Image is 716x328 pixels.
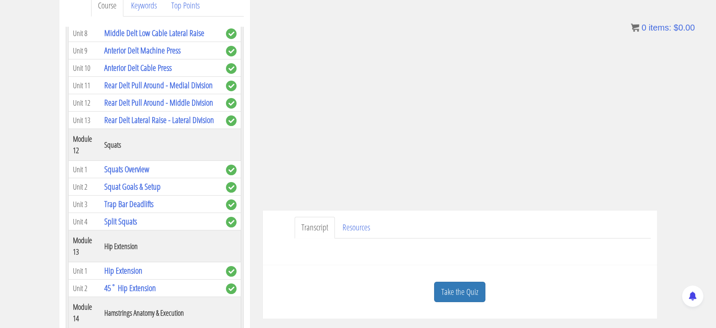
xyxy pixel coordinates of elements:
a: Rear Delt Pull Around - Medial Division [104,79,213,91]
a: Resources [336,217,377,238]
td: Unit 9 [68,42,100,59]
span: complete [226,115,237,126]
span: complete [226,98,237,109]
th: Module 12 [68,129,100,161]
td: Unit 8 [68,25,100,42]
th: Hip Extension [100,230,221,262]
span: 0 [641,23,646,32]
td: Unit 13 [68,112,100,129]
a: 0 items: $0.00 [631,23,695,32]
td: Unit 3 [68,196,100,213]
td: Unit 11 [68,77,100,94]
td: Unit 10 [68,59,100,77]
td: Unit 2 [68,280,100,297]
a: Squats Overview [104,163,149,175]
img: icon11.png [631,23,639,32]
th: Module 13 [68,230,100,262]
a: Rear Delt Pull Around - Middle Division [104,97,213,108]
td: Unit 1 [68,262,100,280]
td: Unit 2 [68,178,100,196]
span: complete [226,165,237,175]
span: complete [226,217,237,227]
a: Split Squats [104,216,137,227]
span: $ [674,23,678,32]
span: complete [226,63,237,74]
a: Middle Delt Low Cable Lateral Raise [104,27,204,39]
a: Rear Delt Lateral Raise - Lateral Division [104,114,214,126]
td: Unit 12 [68,94,100,112]
a: Hip Extension [104,265,142,276]
a: Squat Goals & Setup [104,181,161,192]
a: Trap Bar Deadlifts [104,198,153,210]
span: complete [226,199,237,210]
a: Anterior Delt Cable Press [104,62,172,73]
td: Unit 1 [68,161,100,178]
span: complete [226,266,237,277]
a: 45˚ Hip Extension [104,282,156,294]
a: Take the Quiz [434,282,485,303]
span: complete [226,182,237,193]
a: Transcript [295,217,335,238]
span: items: [649,23,671,32]
td: Unit 4 [68,213,100,230]
span: complete [226,46,237,56]
span: complete [226,283,237,294]
span: complete [226,81,237,91]
span: complete [226,28,237,39]
th: Squats [100,129,221,161]
a: Anterior Delt Machine Press [104,45,181,56]
bdi: 0.00 [674,23,695,32]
